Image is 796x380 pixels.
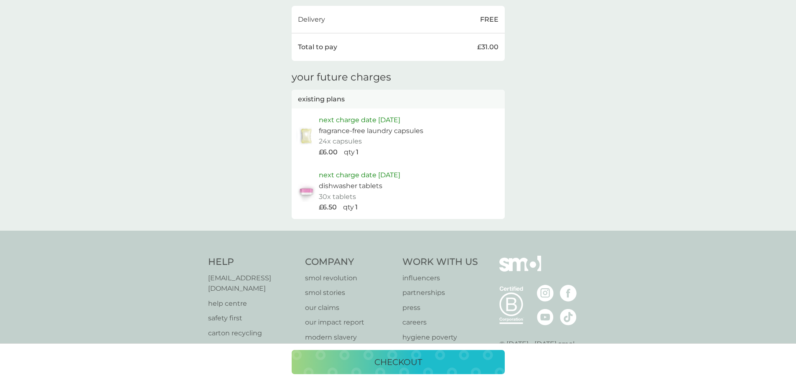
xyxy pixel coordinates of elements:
[319,181,382,191] p: dishwasher tablets
[343,202,354,213] p: qty
[355,202,358,213] p: 1
[319,202,337,213] p: £6.50
[292,71,391,83] h3: your future charges
[499,256,541,284] img: smol
[537,285,554,302] img: visit the smol Instagram page
[319,191,356,202] p: 30x tablets
[560,285,577,302] img: visit the smol Facebook page
[305,287,394,298] a: smol stories
[208,298,297,309] a: help centre
[319,147,338,158] p: £6.00
[402,273,478,284] a: influencers
[298,42,337,53] p: Total to pay
[402,332,478,343] a: hygiene poverty
[305,273,394,284] a: smol revolution
[537,309,554,325] img: visit the smol Youtube page
[560,309,577,325] img: visit the smol Tiktok page
[344,147,355,158] p: qty
[480,14,498,25] p: FREE
[298,94,345,105] p: existing plans
[298,14,325,25] p: Delivery
[477,42,498,53] p: £31.00
[402,302,478,313] a: press
[208,343,297,354] a: rinse and return
[305,317,394,328] a: our impact report
[402,287,478,298] a: partnerships
[319,115,400,126] p: next charge date [DATE]
[319,170,400,181] p: next charge date [DATE]
[305,332,394,353] a: modern slavery statement
[305,256,394,269] h4: Company
[208,256,297,269] h4: Help
[305,302,394,313] a: our claims
[208,313,297,324] a: safety first
[402,317,478,328] a: careers
[402,256,478,269] h4: Work With Us
[356,147,359,158] p: 1
[319,126,423,136] p: fragrance-free laundry capsules
[208,328,297,339] a: carton recycling
[374,355,422,369] p: checkout
[319,136,362,147] p: 24x capsules
[208,273,297,294] a: [EMAIL_ADDRESS][DOMAIN_NAME]
[292,350,505,374] button: checkout
[499,339,588,360] p: © [DATE] - [DATE] smol limited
